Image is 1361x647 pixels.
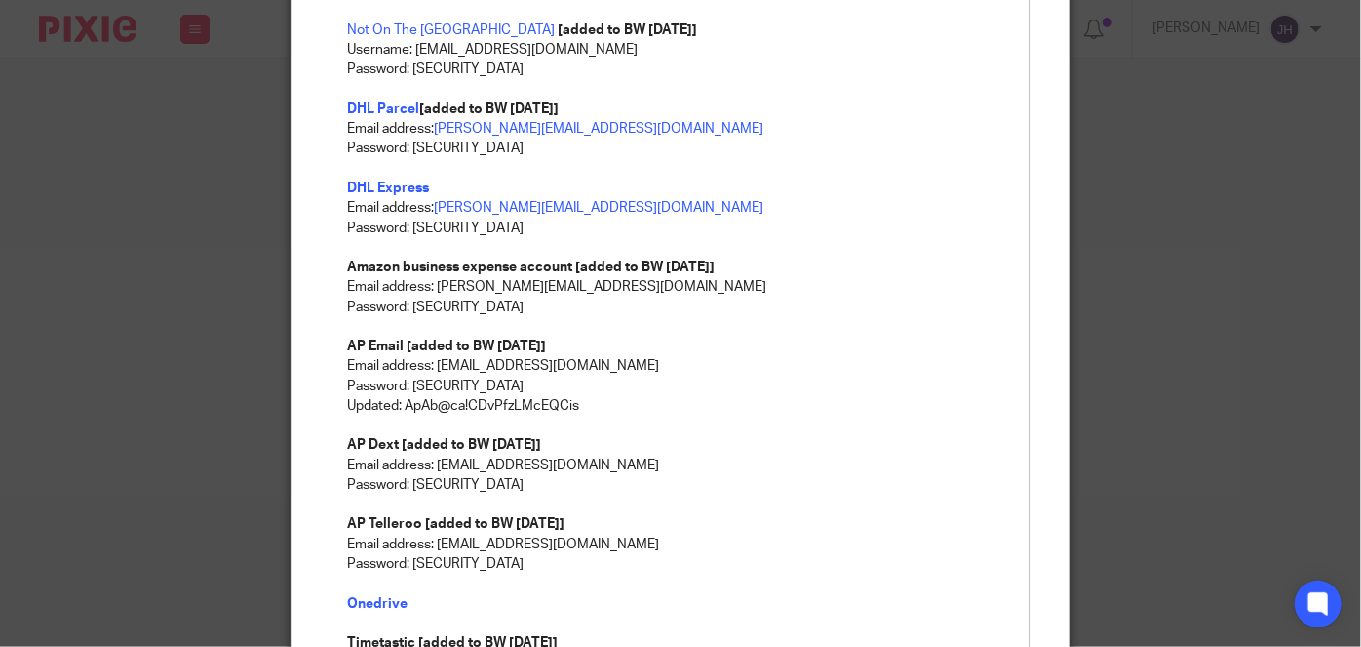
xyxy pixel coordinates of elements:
[347,60,1014,79] p: Password: [SECURITY_DATA]
[347,219,1014,238] p: Password: [SECURITY_DATA]
[347,198,1014,218] p: Email address:
[347,100,1014,140] p: Email address:
[347,261,572,274] strong: Amazon business expense account
[347,554,1014,574] p: Password: [SECURITY_DATA]
[347,438,541,452] strong: AP Dext [added to BW [DATE]]
[347,356,1014,376] p: Email address: [EMAIL_ADDRESS][DOMAIN_NAME]
[347,40,1014,60] p: Username: [EMAIL_ADDRESS][DOMAIN_NAME]
[434,122,763,136] a: [PERSON_NAME][EMAIL_ADDRESS][DOMAIN_NAME]
[419,102,559,116] strong: [added to BW [DATE]]
[425,517,564,531] strong: [added to BW [DATE]]
[347,340,546,353] strong: AP Email [added to BW [DATE]]
[347,277,1014,297] p: Email address: [PERSON_NAME][EMAIL_ADDRESS][DOMAIN_NAME]
[347,139,1014,158] p: Password: [SECURITY_DATA]
[347,517,422,531] strong: AP Telleroo
[347,475,1014,495] p: Password: [SECURITY_DATA]
[347,298,1014,317] p: Password: [SECURITY_DATA]
[347,597,408,611] a: Onedrive
[347,102,419,116] a: DHL Parcel
[347,377,1014,396] p: Password: [SECURITY_DATA]
[558,23,697,37] strong: [added to BW [DATE]]
[434,201,763,215] a: [PERSON_NAME][EMAIL_ADDRESS][DOMAIN_NAME]
[347,456,1014,475] p: Email address: [EMAIL_ADDRESS][DOMAIN_NAME]
[347,396,1014,416] p: Updated: ApAb@ca!CDvPfzLMcEQCis
[347,23,555,37] a: Not On The [GEOGRAPHIC_DATA]
[575,261,715,274] strong: [added to BW [DATE]]
[347,535,1014,554] p: Email address: [EMAIL_ADDRESS][DOMAIN_NAME]
[347,182,429,195] a: DHL Express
